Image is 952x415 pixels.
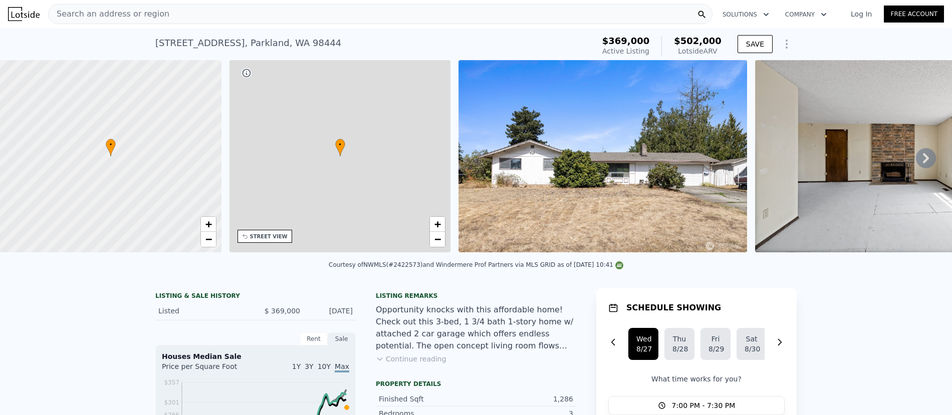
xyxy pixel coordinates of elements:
[615,261,623,269] img: NWMLS Logo
[745,344,759,354] div: 8/30
[476,394,573,404] div: 1,286
[672,334,686,344] div: Thu
[49,8,169,20] span: Search an address or region
[664,328,694,360] button: Thu8/28
[430,217,445,232] a: Zoom in
[376,354,446,364] button: Continue reading
[292,362,301,370] span: 1Y
[672,400,736,410] span: 7:00 PM - 7:30 PM
[318,362,331,370] span: 10Y
[777,34,797,54] button: Show Options
[674,36,722,46] span: $502,000
[335,140,345,149] span: •
[434,218,441,230] span: +
[708,344,723,354] div: 8/29
[265,307,300,315] span: $ 369,000
[335,139,345,156] div: •
[162,361,256,377] div: Price per Square Foot
[335,362,349,372] span: Max
[636,334,650,344] div: Wed
[777,6,835,24] button: Company
[158,306,248,316] div: Listed
[700,328,731,360] button: Fri8/29
[329,261,623,268] div: Courtesy of NWMLS (#2422573) and Windermere Prof Partners via MLS GRID as of [DATE] 10:41
[201,232,216,247] a: Zoom out
[745,334,759,344] div: Sat
[8,7,40,21] img: Lotside
[162,351,349,361] div: Houses Median Sale
[715,6,777,24] button: Solutions
[376,380,576,388] div: Property details
[164,379,179,386] tspan: $357
[201,217,216,232] a: Zoom in
[608,374,785,384] p: What time works for you?
[155,292,356,302] div: LISTING & SALE HISTORY
[106,139,116,156] div: •
[674,46,722,56] div: Lotside ARV
[430,232,445,247] a: Zoom out
[250,233,288,240] div: STREET VIEW
[608,396,785,415] button: 7:00 PM - 7:30 PM
[205,218,211,230] span: +
[308,306,353,316] div: [DATE]
[376,292,576,300] div: Listing remarks
[839,9,884,19] a: Log In
[626,302,721,314] h1: SCHEDULE SHOWING
[636,344,650,354] div: 8/27
[602,36,650,46] span: $369,000
[884,6,944,23] a: Free Account
[672,344,686,354] div: 8/28
[458,60,747,252] img: Sale: 167546581 Parcel: 100579107
[300,332,328,345] div: Rent
[155,36,341,50] div: [STREET_ADDRESS] , Parkland , WA 98444
[164,399,179,406] tspan: $301
[738,35,773,53] button: SAVE
[708,334,723,344] div: Fri
[434,233,441,245] span: −
[106,140,116,149] span: •
[737,328,767,360] button: Sat8/30
[602,47,649,55] span: Active Listing
[628,328,658,360] button: Wed8/27
[328,332,356,345] div: Sale
[305,362,313,370] span: 3Y
[379,394,476,404] div: Finished Sqft
[205,233,211,245] span: −
[376,304,576,352] div: Opportunity knocks with this affordable home! Check out this 3-bed, 1 3/4 bath 1-story home w/ at...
